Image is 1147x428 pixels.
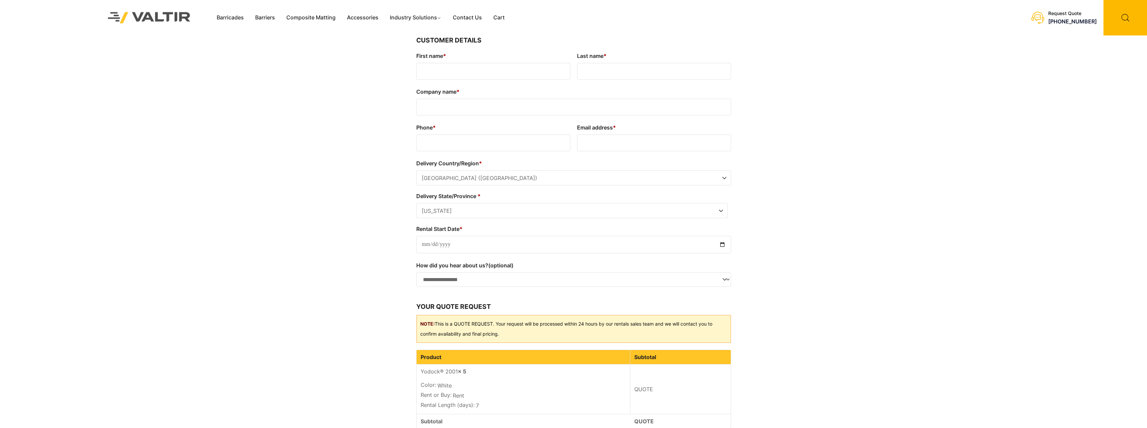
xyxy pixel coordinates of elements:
[416,158,731,169] label: Delivery Country/Region
[99,3,199,32] img: Valtir Rentals
[478,193,481,199] abbr: required
[488,13,510,23] a: Cart
[417,203,727,219] span: California
[420,321,435,327] b: NOTE:
[416,122,570,133] label: Phone
[384,13,447,23] a: Industry Solutions
[416,86,731,97] label: Company name
[488,262,513,269] span: (optional)
[416,35,731,46] h3: Customer Details
[421,401,475,409] dt: Rental Length (days):
[603,53,606,59] abbr: required
[1048,11,1097,16] div: Request Quote
[249,13,281,23] a: Barriers
[211,13,249,23] a: Barricades
[459,226,462,232] abbr: required
[433,124,436,131] abbr: required
[630,364,730,414] td: QUOTE
[421,391,626,401] p: Rent
[421,381,626,391] p: White
[479,160,482,167] abbr: required
[416,51,570,61] label: First name
[577,122,731,133] label: Email address
[417,364,631,414] td: Yodock® 2001
[456,88,459,95] abbr: required
[1048,18,1097,25] a: [PHONE_NUMBER]
[416,224,731,234] label: Rental Start Date
[443,53,446,59] abbr: required
[281,13,341,23] a: Composite Matting
[421,391,451,399] dt: Rent or Buy:
[417,171,731,186] span: United States (US)
[458,368,466,375] strong: × 5
[416,170,731,185] span: Delivery Country/Region
[341,13,384,23] a: Accessories
[613,124,616,131] abbr: required
[416,260,731,271] label: How did you hear about us?
[417,350,631,364] th: Product
[416,203,728,218] span: Delivery State/Province
[630,350,730,364] th: Subtotal
[447,13,488,23] a: Contact Us
[416,302,731,312] h3: Your quote request
[421,401,626,411] p: 7
[416,315,731,343] div: This is a QUOTE REQUEST. Your request will be processed within 24 hours by our rentals sales team...
[421,381,436,389] dt: Color:
[577,51,731,61] label: Last name
[416,191,728,201] label: Delivery State/Province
